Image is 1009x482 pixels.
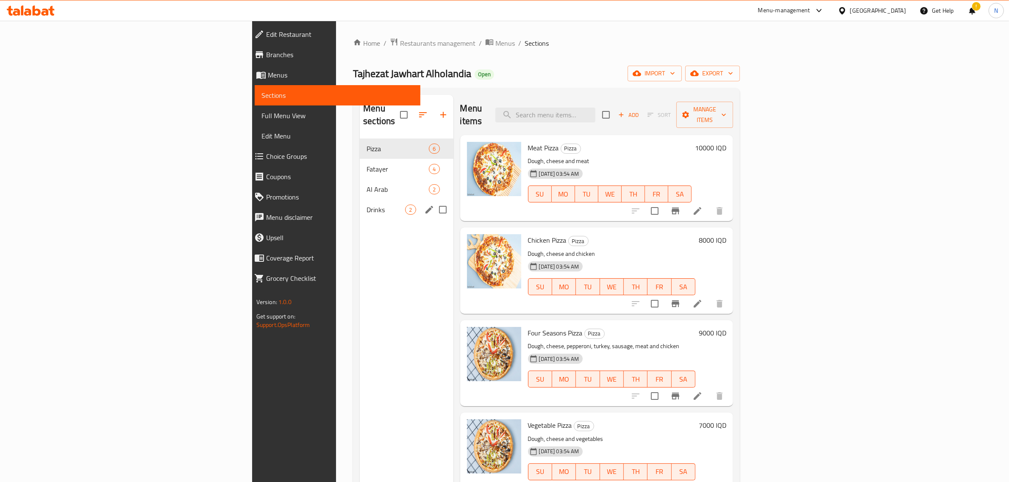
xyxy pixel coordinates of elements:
button: SA [672,371,695,388]
a: Support.OpsPlatform [256,319,310,330]
span: [DATE] 03:54 AM [536,170,583,178]
span: 2 [406,206,415,214]
span: TH [627,281,644,293]
span: SU [532,281,549,293]
span: Coverage Report [266,253,414,263]
span: TU [579,465,596,478]
span: Select to update [646,387,664,405]
p: Dough, cheese and vegetables [528,434,696,444]
a: Edit menu item [692,391,703,401]
span: MO [556,373,573,385]
span: TU [578,188,595,200]
span: Upsell [266,233,414,243]
div: items [429,184,439,194]
img: Four Seasons Pizza [467,327,521,381]
span: TU [579,281,596,293]
button: WE [598,186,622,202]
button: FR [648,371,671,388]
a: Edit Menu [255,126,421,146]
span: WE [603,373,620,385]
div: [GEOGRAPHIC_DATA] [850,6,906,15]
span: Full Menu View [261,111,414,121]
span: Grocery Checklist [266,273,414,283]
span: FR [651,373,668,385]
span: Sort sections [413,105,433,125]
a: Edit Restaurant [247,24,421,44]
h6: 9000 IQD [699,327,726,339]
span: WE [602,188,618,200]
button: export [685,66,740,81]
span: Pizza [585,329,604,338]
span: Chicken Pizza [528,234,567,247]
span: Edit Restaurant [266,29,414,39]
button: WE [600,463,624,480]
button: FR [645,186,668,202]
a: Full Menu View [255,105,421,126]
a: Choice Groups [247,146,421,166]
span: TU [579,373,596,385]
div: Pizza [568,236,589,246]
span: [DATE] 03:54 AM [536,263,583,271]
span: Select section first [642,108,676,122]
span: Pizza [367,144,429,154]
a: Upsell [247,227,421,248]
span: Edit Menu [261,131,414,141]
span: SU [532,465,549,478]
p: Dough, cheese, pepperoni, turkey, sausage, meat and chicken [528,341,696,352]
button: TU [576,371,600,388]
button: TH [622,186,645,202]
h2: Menu items [460,102,486,127]
span: Add item [615,108,642,122]
span: Select to update [646,202,664,220]
button: TH [624,278,648,295]
button: SU [528,463,552,480]
div: items [429,144,439,154]
span: Sections [261,90,414,100]
p: Dough, cheese and meat [528,156,692,166]
p: Dough, cheese and chicken [528,249,696,259]
img: Vegetable Pizza [467,419,521,474]
button: MO [552,371,576,388]
a: Edit menu item [692,299,703,309]
span: WE [603,281,620,293]
span: WE [603,465,620,478]
a: Coverage Report [247,248,421,268]
button: delete [709,294,730,314]
span: [DATE] 03:54 AM [536,447,583,455]
button: import [628,66,682,81]
a: Sections [255,85,421,105]
span: Pizza [574,421,594,431]
button: SA [668,186,692,202]
div: Fatayer4 [360,159,453,179]
button: edit [423,203,436,216]
span: Menus [495,38,515,48]
span: Vegetable Pizza [528,419,572,432]
div: Pizza6 [360,139,453,159]
span: Add [617,110,640,120]
button: WE [600,371,624,388]
span: MO [556,281,573,293]
span: Fatayer [367,164,429,174]
span: SA [672,188,688,200]
span: Menu disclaimer [266,212,414,222]
button: MO [552,186,575,202]
button: Branch-specific-item [665,386,686,406]
span: Al Arab [367,184,429,194]
span: [DATE] 03:54 AM [536,355,583,363]
span: SU [532,373,549,385]
div: items [429,164,439,174]
button: TU [575,186,598,202]
li: / [518,38,521,48]
span: Get support on: [256,311,295,322]
div: Open [475,69,494,80]
span: 4 [429,165,439,173]
img: Chicken Pizza [467,234,521,288]
span: Pizza [561,144,581,153]
span: N [994,6,998,15]
span: Open [475,71,494,78]
span: TH [627,465,644,478]
span: MO [556,465,573,478]
a: Grocery Checklist [247,268,421,288]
